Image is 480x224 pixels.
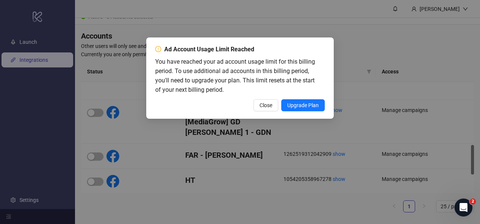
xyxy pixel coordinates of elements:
span: exclamation-circle [155,46,161,52]
button: Upgrade Plan [281,99,325,111]
span: Close [259,102,272,108]
span: You have reached your ad account usage limit for this billing period. To use additional ad accoun... [155,58,315,93]
div: Ad Account Usage Limit Reached [164,45,254,54]
button: Close [253,99,278,111]
iframe: Intercom live chat [454,199,472,217]
span: 2 [470,199,476,205]
span: Upgrade Plan [287,102,319,108]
